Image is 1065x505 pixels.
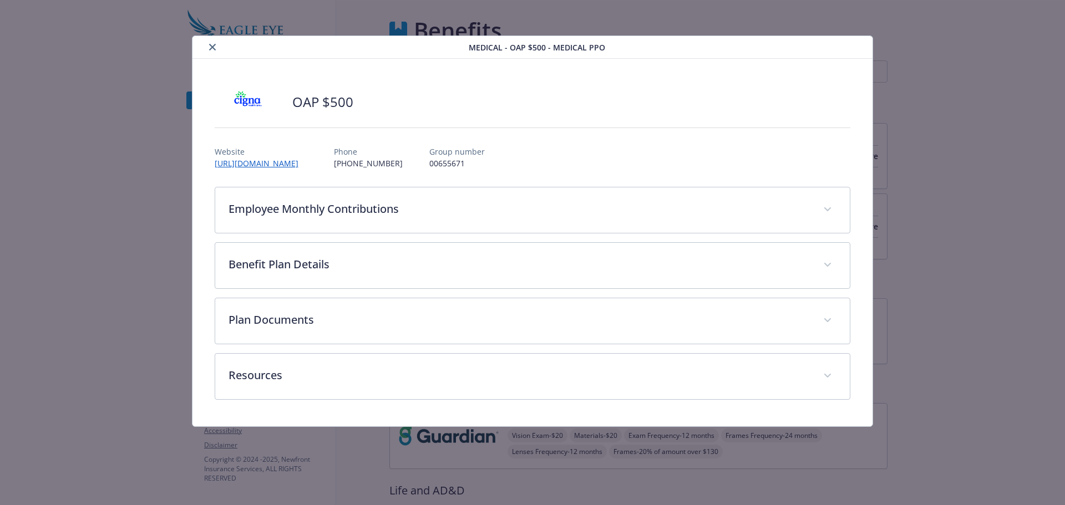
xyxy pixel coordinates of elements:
div: Employee Monthly Contributions [215,187,850,233]
img: CIGNA [215,85,281,119]
div: Plan Documents [215,298,850,344]
h2: OAP $500 [292,93,353,111]
p: Resources [229,367,810,384]
p: Benefit Plan Details [229,256,810,273]
p: Plan Documents [229,312,810,328]
p: 00655671 [429,157,485,169]
p: Website [215,146,307,157]
div: Benefit Plan Details [215,243,850,288]
button: close [206,40,219,54]
div: Resources [215,354,850,399]
div: details for plan Medical - OAP $500 - Medical PPO [106,35,958,427]
a: [URL][DOMAIN_NAME] [215,158,307,169]
p: Phone [334,146,403,157]
p: Employee Monthly Contributions [229,201,810,217]
span: Medical - OAP $500 - Medical PPO [469,42,605,53]
p: Group number [429,146,485,157]
p: [PHONE_NUMBER] [334,157,403,169]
